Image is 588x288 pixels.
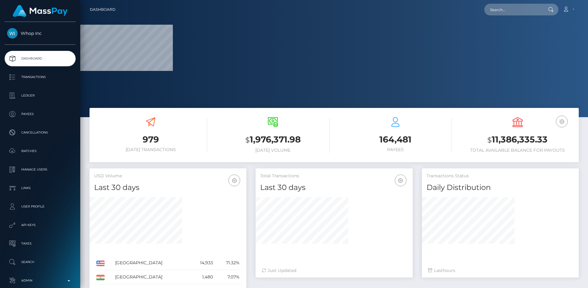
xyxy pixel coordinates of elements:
p: Cancellations [7,128,73,137]
img: MassPay Logo [13,5,68,17]
div: Just Updated [262,267,406,274]
a: Dashboard [90,3,115,16]
h4: Last 30 days [94,182,242,193]
input: Search... [484,4,542,15]
h6: [DATE] Transactions [94,147,207,152]
p: Manage Users [7,165,73,174]
td: 1,480 [190,270,215,284]
p: Ledger [7,91,73,100]
img: US.png [96,261,105,266]
h6: Total Available Balance for Payouts [461,148,574,153]
div: Last hours [428,267,573,274]
h6: Payees [339,147,452,152]
a: Dashboard [5,51,76,66]
p: Search [7,257,73,267]
h3: 1,976,371.98 [216,134,329,146]
p: API Keys [7,220,73,230]
h6: [DATE] Volume [216,148,329,153]
h4: Daily Distribution [427,182,574,193]
a: User Profile [5,199,76,214]
h5: USD Volume [94,173,242,179]
a: Search [5,254,76,270]
h4: Last 30 days [260,182,408,193]
img: Whop Inc [7,28,18,39]
small: $ [245,136,250,144]
p: Payees [7,109,73,119]
td: 71.32% [215,256,242,270]
p: Transactions [7,72,73,82]
td: [GEOGRAPHIC_DATA] [113,270,190,284]
small: $ [487,136,492,144]
span: Whop Inc [5,31,76,36]
a: Taxes [5,236,76,251]
a: Transactions [5,69,76,85]
h3: 11,386,335.33 [461,134,574,146]
h3: 979 [94,134,207,146]
p: Dashboard [7,54,73,63]
h5: Total Transactions [260,173,408,179]
p: Admin [7,276,73,285]
img: IN.png [96,275,105,280]
h3: 164,481 [339,134,452,146]
p: User Profile [7,202,73,211]
a: Links [5,180,76,196]
td: 7.07% [215,270,242,284]
a: Manage Users [5,162,76,177]
p: Batches [7,146,73,156]
a: Ledger [5,88,76,103]
a: API Keys [5,217,76,233]
a: Payees [5,106,76,122]
td: [GEOGRAPHIC_DATA] [113,256,190,270]
p: Links [7,183,73,193]
td: 14,933 [190,256,215,270]
a: Cancellations [5,125,76,140]
h5: Transactions Status [427,173,574,179]
p: Taxes [7,239,73,248]
a: Batches [5,143,76,159]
